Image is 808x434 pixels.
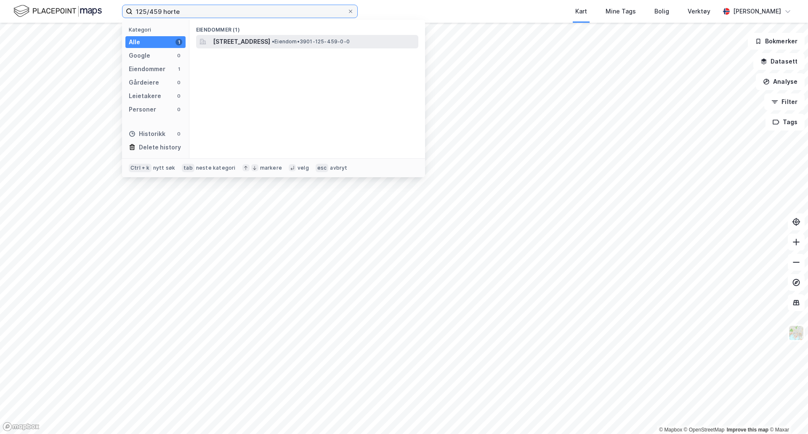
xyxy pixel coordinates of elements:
[3,422,40,431] a: Mapbox homepage
[175,130,182,137] div: 0
[129,27,186,33] div: Kategori
[659,427,682,433] a: Mapbox
[727,427,768,433] a: Improve this map
[260,165,282,171] div: markere
[13,4,102,19] img: logo.f888ab2527a4732fd821a326f86c7f29.svg
[654,6,669,16] div: Bolig
[756,73,805,90] button: Analyse
[175,79,182,86] div: 0
[272,38,350,45] span: Eiendom • 3901-125-459-0-0
[129,51,150,61] div: Google
[129,129,165,139] div: Historikk
[153,165,175,171] div: nytt søk
[684,427,725,433] a: OpenStreetMap
[129,104,156,114] div: Personer
[129,164,151,172] div: Ctrl + k
[688,6,710,16] div: Verktøy
[316,164,329,172] div: esc
[189,20,425,35] div: Eiendommer (1)
[575,6,587,16] div: Kart
[175,66,182,72] div: 1
[766,394,808,434] div: Kontrollprogram for chat
[766,394,808,434] iframe: Chat Widget
[129,37,140,47] div: Alle
[196,165,236,171] div: neste kategori
[129,64,165,74] div: Eiendommer
[748,33,805,50] button: Bokmerker
[733,6,781,16] div: [PERSON_NAME]
[753,53,805,70] button: Datasett
[788,325,804,341] img: Z
[175,106,182,113] div: 0
[175,93,182,99] div: 0
[182,164,194,172] div: tab
[606,6,636,16] div: Mine Tags
[272,38,274,45] span: •
[175,39,182,45] div: 1
[765,114,805,130] button: Tags
[129,91,161,101] div: Leietakere
[764,93,805,110] button: Filter
[133,5,347,18] input: Søk på adresse, matrikkel, gårdeiere, leietakere eller personer
[175,52,182,59] div: 0
[213,37,270,47] span: [STREET_ADDRESS]
[298,165,309,171] div: velg
[330,165,347,171] div: avbryt
[139,142,181,152] div: Delete history
[129,77,159,88] div: Gårdeiere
